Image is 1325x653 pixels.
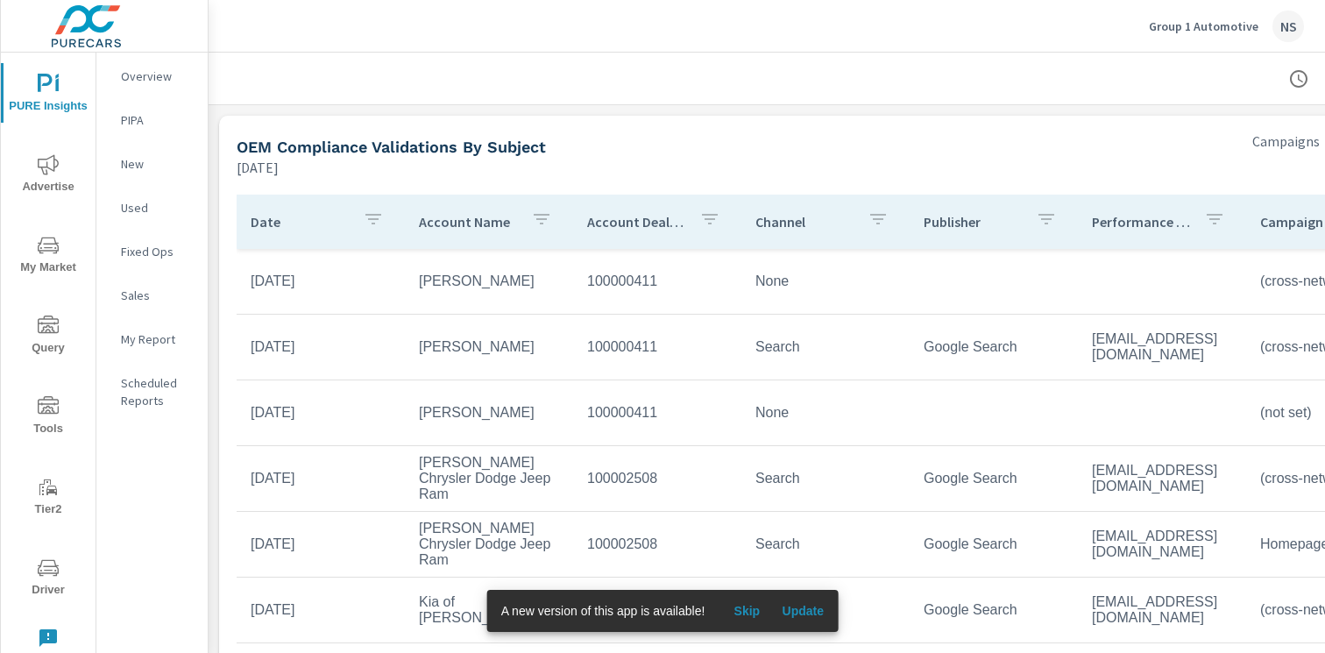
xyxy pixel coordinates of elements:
[1078,580,1246,640] td: [EMAIL_ADDRESS][DOMAIN_NAME]
[237,457,405,500] td: [DATE]
[573,457,741,500] td: 100002508
[6,74,90,117] span: PURE Insights
[251,213,349,231] p: Date
[719,597,775,625] button: Skip
[237,157,279,178] p: [DATE]
[741,457,910,500] td: Search
[237,259,405,303] td: [DATE]
[587,213,685,231] p: Account Dealer ID
[924,213,1022,231] p: Publisher
[121,67,194,85] p: Overview
[96,63,208,89] div: Overview
[726,603,768,619] span: Skip
[573,259,741,303] td: 100000411
[6,235,90,278] span: My Market
[121,243,194,260] p: Fixed Ops
[96,370,208,414] div: Scheduled Reports
[910,457,1078,500] td: Google Search
[121,155,194,173] p: New
[237,325,405,369] td: [DATE]
[121,199,194,216] p: Used
[741,588,910,632] td: Search
[501,604,705,618] span: A new version of this app is available!
[96,107,208,133] div: PIPA
[1272,11,1304,42] div: NS
[782,603,824,619] span: Update
[573,522,741,566] td: 100002508
[1078,317,1246,377] td: [EMAIL_ADDRESS][DOMAIN_NAME]
[755,213,854,231] p: Channel
[121,330,194,348] p: My Report
[910,325,1078,369] td: Google Search
[419,213,517,231] p: Account Name
[573,325,741,369] td: 100000411
[741,325,910,369] td: Search
[237,391,405,435] td: [DATE]
[6,477,90,520] span: Tier2
[910,588,1078,632] td: Google Search
[121,287,194,304] p: Sales
[775,597,831,625] button: Update
[573,391,741,435] td: 100000411
[741,391,910,435] td: None
[1092,213,1190,231] p: Performance Manager
[6,154,90,197] span: Advertise
[237,522,405,566] td: [DATE]
[573,588,741,632] td: 100004453
[96,282,208,309] div: Sales
[910,522,1078,566] td: Google Search
[405,259,573,303] td: [PERSON_NAME]
[121,111,194,129] p: PIPA
[405,507,573,582] td: [PERSON_NAME] Chrysler Dodge Jeep Ram
[1078,515,1246,574] td: [EMAIL_ADDRESS][DOMAIN_NAME]
[237,138,546,156] h5: OEM Compliance Validations by Subject
[405,391,573,435] td: [PERSON_NAME]
[6,316,90,358] span: Query
[121,374,194,409] p: Scheduled Reports
[741,522,910,566] td: Search
[237,588,405,632] td: [DATE]
[96,195,208,221] div: Used
[6,396,90,439] span: Tools
[96,238,208,265] div: Fixed Ops
[741,259,910,303] td: None
[96,151,208,177] div: New
[405,325,573,369] td: [PERSON_NAME]
[6,557,90,600] span: Driver
[405,580,573,640] td: Kia of [PERSON_NAME]
[405,441,573,516] td: [PERSON_NAME] Chrysler Dodge Jeep Ram
[96,326,208,352] div: My Report
[1078,449,1246,508] td: [EMAIL_ADDRESS][DOMAIN_NAME]
[1149,18,1258,34] p: Group 1 Automotive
